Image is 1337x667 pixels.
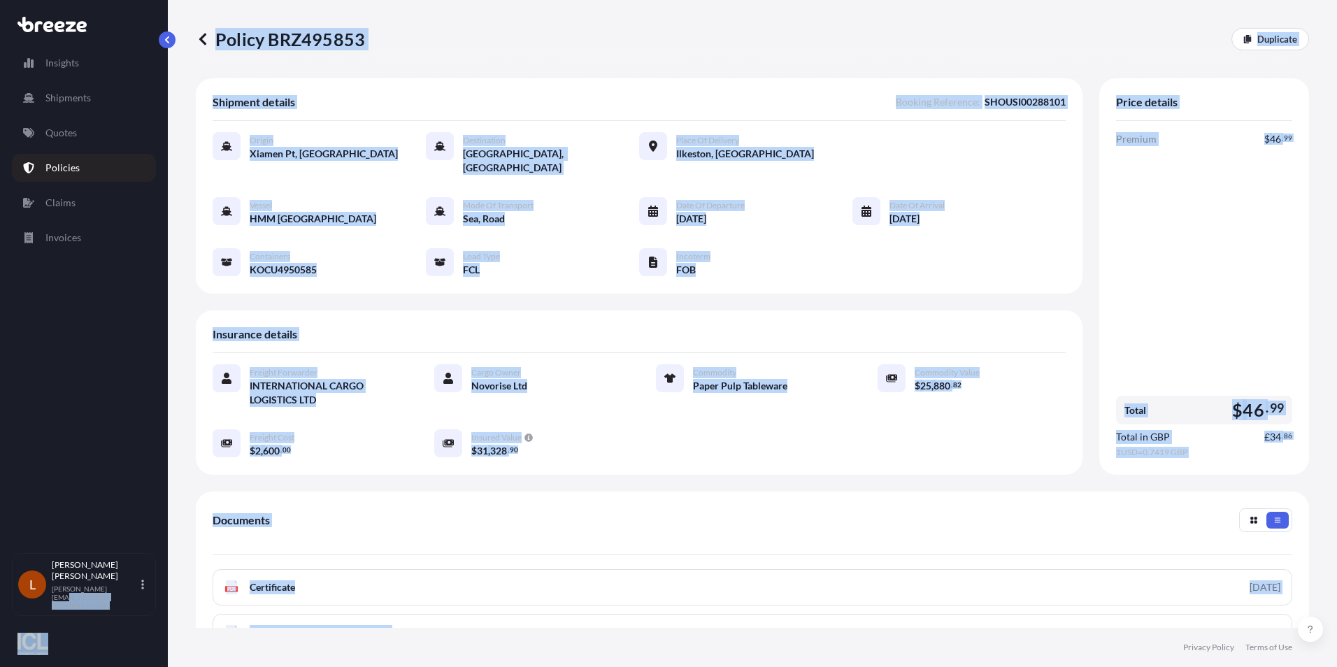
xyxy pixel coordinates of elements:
span: Commodity [693,367,736,378]
span: 99 [1284,136,1292,141]
span: Premium [1116,132,1157,146]
span: Insured Value [471,432,522,443]
span: £ [1264,432,1270,442]
span: $ [1232,401,1243,419]
a: Shipments [12,84,156,112]
p: Shipments [45,91,91,105]
span: 600 [263,446,280,456]
p: Policy BRZ495853 [196,28,365,50]
span: 25 [920,381,931,391]
span: Booking Reference : [896,95,980,109]
span: Mode of Transport [463,200,534,211]
a: PDFPolicy Full Terms and Conditions [213,614,1292,650]
span: . [1266,404,1268,413]
a: Claims [12,189,156,217]
span: Paper Pulp Tableware [693,379,787,393]
span: Destination [463,135,506,146]
span: . [1282,136,1283,141]
p: Insights [45,56,79,70]
span: Total [1124,403,1146,417]
span: Load Type [463,251,500,262]
span: Date of Arrival [889,200,945,211]
span: 86 [1284,433,1292,438]
p: [PERSON_NAME] [PERSON_NAME] [52,559,138,582]
span: , [931,381,934,391]
a: Duplicate [1231,28,1309,50]
span: Freight Forwarder [250,367,317,378]
p: Quotes [45,126,77,140]
span: $ [1264,134,1270,144]
span: 46 [1243,401,1264,419]
span: Commodity Value [915,367,980,378]
span: . [280,447,282,452]
a: PDFCertificate[DATE] [213,569,1292,605]
span: 880 [934,381,950,391]
span: Freight Cost [250,432,294,443]
span: Vessel [250,200,272,211]
span: 90 [510,447,518,452]
span: 328 [490,446,507,456]
span: [DATE] [676,212,706,226]
a: Privacy Policy [1183,642,1234,653]
div: [DATE] [1250,580,1280,594]
span: Sea, Road [463,212,505,226]
a: Policies [12,154,156,182]
p: Invoices [45,231,81,245]
img: organization-logo [17,633,48,655]
span: Total in GBP [1116,430,1170,444]
p: Duplicate [1257,32,1297,46]
span: Incoterm [676,251,710,262]
span: Xiamen Pt, [GEOGRAPHIC_DATA] [250,147,398,161]
a: Invoices [12,224,156,252]
span: KOCU4950585 [250,263,317,277]
span: Place of Delivery [676,135,739,146]
span: . [1282,433,1283,438]
p: [PERSON_NAME][EMAIL_ADDRESS][DOMAIN_NAME] [52,584,138,610]
span: 1 USD = 0.7419 GBP [1116,447,1292,458]
span: Documents [213,513,270,527]
span: 31 [477,446,488,456]
span: [DATE] [889,212,920,226]
text: PDF [227,587,236,591]
span: 00 [283,447,291,452]
span: Insurance details [213,327,297,341]
span: . [951,382,952,387]
span: 46 [1270,134,1281,144]
p: Policies [45,161,80,175]
span: Shipment details [213,95,295,109]
span: Policy Full Terms and Conditions [250,625,392,639]
a: Terms of Use [1245,642,1292,653]
span: $ [915,381,920,391]
span: Certificate [250,580,295,594]
span: FCL [463,263,480,277]
a: Quotes [12,119,156,147]
span: SHOUSI00288101 [985,95,1066,109]
span: Date of Departure [676,200,745,211]
span: [GEOGRAPHIC_DATA], [GEOGRAPHIC_DATA] [463,147,639,175]
span: , [488,446,490,456]
span: HMM [GEOGRAPHIC_DATA] [250,212,376,226]
span: Cargo Owner [471,367,521,378]
a: Insights [12,49,156,77]
span: Containers [250,251,290,262]
span: 2 [255,446,261,456]
span: . [508,447,509,452]
span: Ilkeston, [GEOGRAPHIC_DATA] [676,147,814,161]
span: Origin [250,135,273,146]
span: Price details [1116,95,1178,109]
span: $ [471,446,477,456]
span: INTERNATIONAL CARGO LOGISTICS LTD [250,379,401,407]
span: 34 [1270,432,1281,442]
span: Novorise Ltd [471,379,527,393]
span: , [261,446,263,456]
span: 82 [953,382,961,387]
span: 99 [1270,404,1284,413]
p: Claims [45,196,76,210]
span: L [29,578,36,591]
span: $ [250,446,255,456]
span: FOB [676,263,696,277]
